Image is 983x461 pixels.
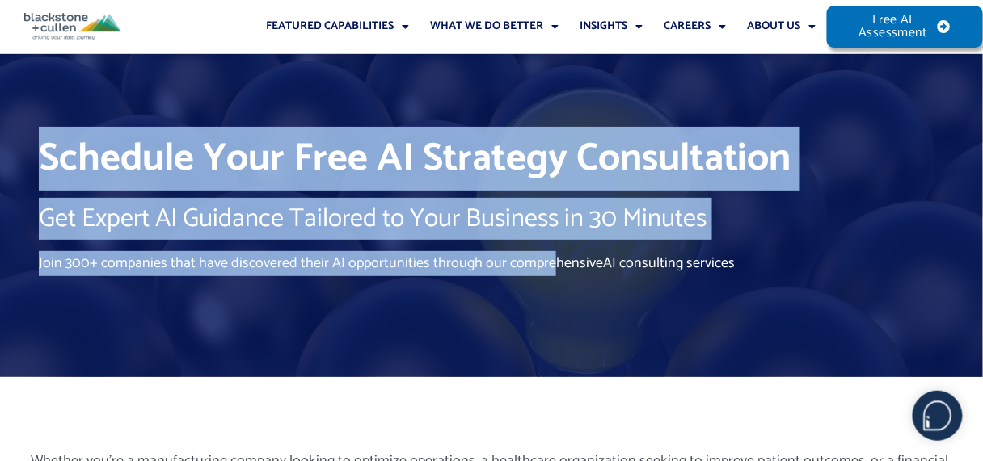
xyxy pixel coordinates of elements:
[827,6,983,48] a: Free AI Assessment
[39,252,944,276] p: Join 300+ companies that have discovered their AI opportunities through our comprehensive
[39,132,944,186] h1: Schedule Your Free AI Strategy Consultation
[913,392,962,440] img: users%2F5SSOSaKfQqXq3cFEnIZRYMEs4ra2%2Fmedia%2Fimages%2F-Bulle%20blanche%20sans%20fond%20%2B%20ma...
[859,14,927,40] span: Free AI Assessment
[39,203,944,237] h2: Get Expert AI Guidance Tailored to Your Business in 30 Minutes
[603,251,735,275] a: AI consulting services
